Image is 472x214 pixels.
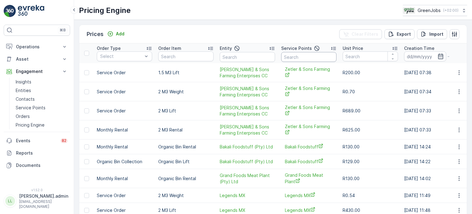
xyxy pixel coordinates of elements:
p: 82 [62,138,66,143]
input: Search [158,51,214,61]
button: Import [417,29,447,39]
div: Toggle Row Selected [84,176,89,181]
input: Search [220,52,275,62]
a: Bakali Foodstuff [285,143,333,150]
p: 2 M3 Lift [158,108,214,114]
span: R130.00 [343,176,360,181]
p: 2 M3 Lift [158,207,214,213]
span: [PERSON_NAME] & Sons Farming Enterprises CC [220,86,275,98]
a: Bakali Foodstuff (Pty) Ltd [220,159,275,165]
span: R200.00 [343,70,360,75]
button: GreenJobs(+02:00) [403,5,467,16]
p: Clear Filters [352,31,378,37]
a: Reports [4,147,70,159]
img: logo_light-DOdMpM7g.png [18,5,44,17]
p: Orders [16,113,30,119]
a: Legends MX [285,207,333,213]
a: Zetler & Sons Farming [285,66,333,79]
span: [PERSON_NAME] & Sons Farming Enterprises CC [220,124,275,136]
p: Monthly Rental [97,127,152,133]
a: S. Zetler & Sons Farming Enterprises CC [220,67,275,79]
p: Insights [16,79,31,85]
span: R625.00 [343,127,360,132]
button: Clear Filters [339,29,382,39]
p: Export [397,31,411,37]
input: Search [343,51,398,61]
a: Orders [13,112,70,121]
span: R0.54 [343,193,355,198]
p: Import [429,31,443,37]
button: LL[PERSON_NAME].admin[EMAIL_ADDRESS][DOMAIN_NAME] [4,193,70,209]
a: S. Zetler & Sons Farming Enterprises CC [220,86,275,98]
div: Toggle Row Selected [84,89,89,94]
div: Toggle Row Selected [84,108,89,113]
span: R430.00 [343,208,360,213]
a: Service Points [13,103,70,112]
p: Monthly Rental [97,176,152,182]
img: logo [4,5,16,17]
p: Service Points [16,105,45,111]
p: 2 M3 Weight [158,89,214,95]
p: Service Order [97,70,152,76]
a: S. Zetler & Sons Farming Enterprises CC [220,105,275,117]
p: Pricing Engine [16,122,45,128]
p: Service Order [97,192,152,199]
a: Entities [13,86,70,95]
button: Engagement [4,65,70,78]
p: 2 M3 Weight [158,192,214,199]
a: Legends MX [220,207,275,213]
p: GreenJobs [418,7,441,14]
a: Bakali Foodstuff [285,158,333,165]
a: Grand Foods Meat Plant [285,172,333,185]
p: Service Points [281,45,312,51]
div: Toggle Row Selected [84,208,89,213]
img: Green_Jobs_Logo.png [403,7,415,14]
p: ⌘B [60,28,66,33]
span: R130.00 [343,144,360,149]
a: Legends MX [220,192,275,199]
p: 1.5 M3 Lift [158,70,214,76]
a: Documents [4,159,70,172]
p: ( +02:00 ) [443,8,458,13]
p: Service Order [97,207,152,213]
span: R689.00 [343,108,360,113]
a: Zetler & Sons Farming [285,123,333,136]
p: Add [116,31,124,37]
p: Pricing Engine [79,6,131,15]
input: Search [281,52,336,62]
input: dd/mm/yyyy [404,51,446,61]
p: Monthly Rental [97,144,152,150]
span: R129.00 [343,159,360,164]
p: Entity [220,45,232,51]
a: Insights [13,78,70,86]
span: [PERSON_NAME] & Sons Farming Enterprises CC [220,105,275,117]
a: Zetler & Sons Farming [285,104,333,117]
span: R0.70 [343,89,355,94]
span: [PERSON_NAME] & Sons Farming Enterprises CC [220,67,275,79]
button: Add [105,30,127,38]
p: Organic Bin Lift [158,159,214,165]
p: Select [100,53,143,59]
p: Documents [16,162,68,168]
p: Organic Bin Rental [158,144,214,150]
p: Prices [87,30,104,38]
a: Bakali Foodstuff (Pty) Ltd [220,144,275,150]
p: Service Order [97,89,152,95]
a: Pricing Engine [13,121,70,129]
a: Zetler & Sons Farming [285,85,333,98]
button: Asset [4,53,70,65]
p: [EMAIL_ADDRESS][DOMAIN_NAME] [19,199,68,209]
button: Operations [4,41,70,53]
div: Toggle Row Selected [84,144,89,149]
a: Legends MX [285,192,333,199]
p: 2 M3 Rental [158,127,214,133]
